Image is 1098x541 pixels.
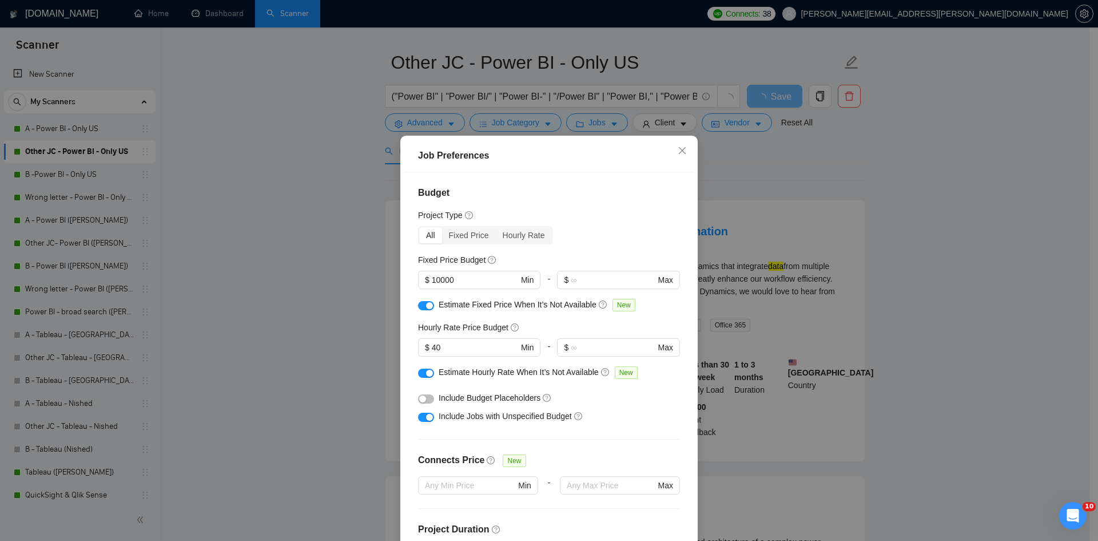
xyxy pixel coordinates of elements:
[1059,502,1087,530] iframe: Intercom live chat
[465,211,474,220] span: question-circle
[418,321,508,334] h5: Hourly Rate Price Budget
[419,227,442,243] div: All
[418,149,680,163] div: Job Preferences
[658,479,673,492] span: Max
[511,323,520,332] span: question-circle
[574,412,583,421] span: question-circle
[442,227,496,243] div: Fixed Price
[658,274,673,286] span: Max
[678,146,687,155] span: close
[667,136,698,167] button: Close
[540,338,557,366] div: -
[418,254,486,266] h5: Fixed Price Budget
[518,479,531,492] span: Min
[612,299,635,311] span: New
[521,274,534,286] span: Min
[425,274,429,286] span: $
[543,393,552,402] span: question-circle
[521,341,534,354] span: Min
[658,341,673,354] span: Max
[601,368,610,377] span: question-circle
[418,186,680,200] h4: Budget
[418,453,484,467] h4: Connects Price
[540,271,557,298] div: -
[571,274,655,286] input: ∞
[503,455,526,467] span: New
[538,476,560,508] div: -
[492,525,501,534] span: question-circle
[564,274,568,286] span: $
[418,209,463,222] h5: Project Type
[439,393,540,402] span: Include Budget Placeholders
[1083,502,1096,511] span: 10
[571,341,655,354] input: ∞
[425,341,429,354] span: $
[439,368,599,377] span: Estimate Hourly Rate When It’s Not Available
[496,227,552,243] div: Hourly Rate
[487,456,496,465] span: question-circle
[615,366,638,379] span: New
[418,523,680,536] h4: Project Duration
[439,300,596,309] span: Estimate Fixed Price When It’s Not Available
[432,341,519,354] input: 0
[432,274,519,286] input: 0
[567,479,655,492] input: Any Max Price
[564,341,568,354] span: $
[599,300,608,309] span: question-circle
[425,479,516,492] input: Any Min Price
[439,412,572,421] span: Include Jobs with Unspecified Budget
[488,255,497,264] span: question-circle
